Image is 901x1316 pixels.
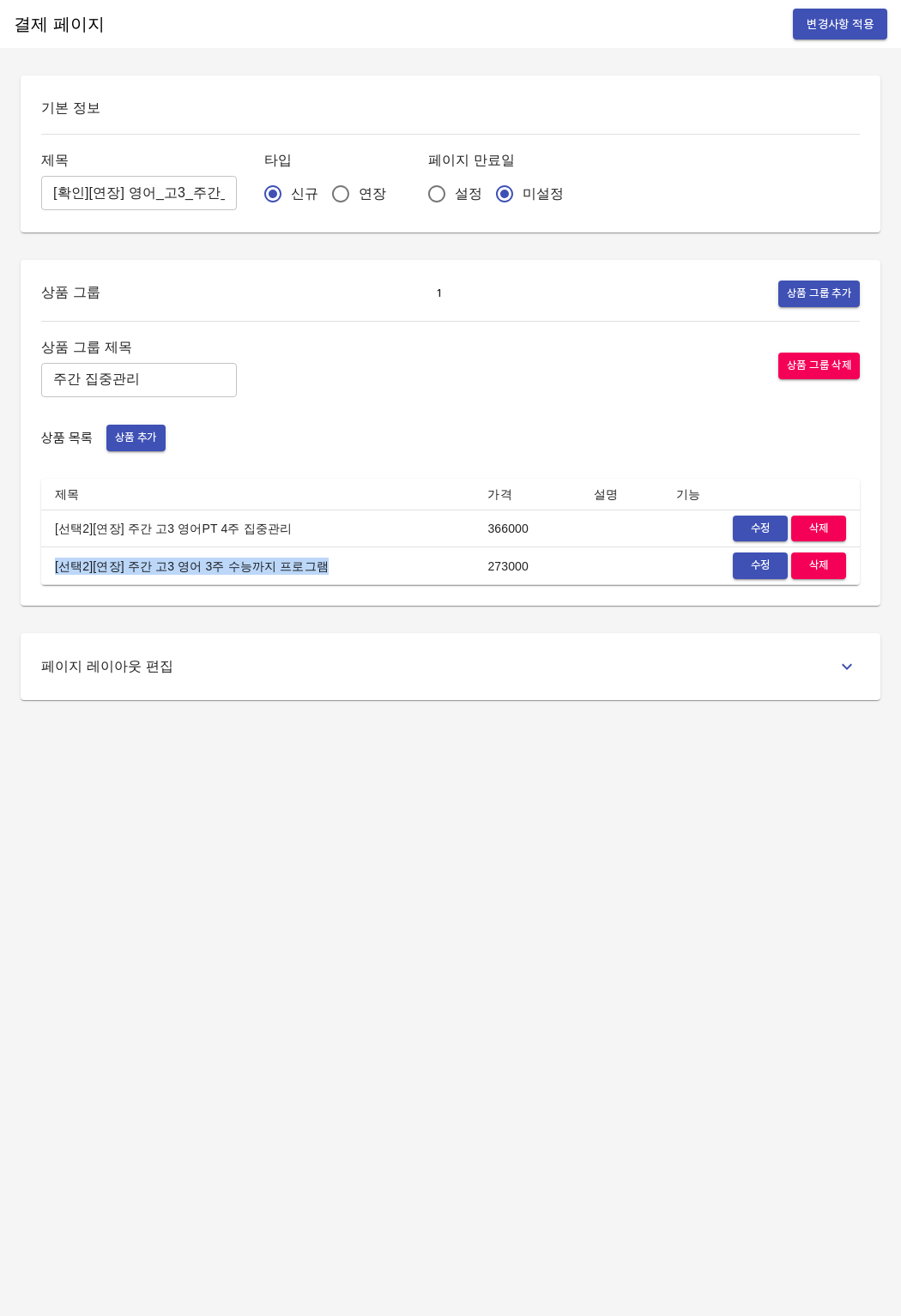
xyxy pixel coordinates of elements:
h6: 상품 그룹 제목 [41,335,237,359]
span: 설정 [455,184,482,204]
th: 기능 [662,479,860,510]
td: [선택2][연장] 주간 고3 영어PT 4주 집중관리 [41,510,474,547]
button: 삭제 [791,516,846,542]
h6: 기본 정보 [41,96,860,120]
button: 변경사항 적용 [793,9,887,40]
span: 상품 그룹 삭제 [787,356,851,376]
span: 삭제 [800,556,838,576]
th: 제목 [41,479,474,510]
h6: 타입 [264,148,401,172]
span: 수정 [741,519,779,539]
h6: 제목 [41,148,237,172]
td: 366000 [474,510,579,547]
span: 상품 추가 [115,428,157,448]
td: [선택2][연장] 주간 고3 영어 3주 수능까지 프로그램 [41,547,474,585]
h6: 결제 페이지 [14,10,105,38]
span: 삭제 [800,519,838,539]
span: 1 [426,284,452,304]
span: 연장 [359,184,386,204]
button: 1 [422,281,457,307]
span: 수정 [741,556,779,576]
span: 신규 [291,184,318,204]
span: 상품 그룹 추가 [787,284,851,304]
h6: 페이지 만료일 [428,148,578,172]
button: 수정 [733,552,788,579]
button: 상품 그룹 추가 [778,281,860,307]
th: 설명 [580,479,662,510]
div: 페이지 레이아웃 편집toggle-layout [41,654,860,679]
h6: 상품 그룹 [41,281,100,307]
span: 상품 목록 [41,430,93,446]
h6: 페이지 레이아웃 편집 [41,655,174,679]
button: toggle-layout [834,654,860,679]
button: 상품 그룹 삭제 [778,353,860,379]
th: 가격 [474,479,579,510]
button: 수정 [733,516,788,542]
span: 변경사항 적용 [807,14,874,35]
button: 상품 추가 [106,425,166,451]
span: 미설정 [523,184,564,204]
button: 삭제 [791,552,846,579]
td: 273000 [474,547,579,585]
